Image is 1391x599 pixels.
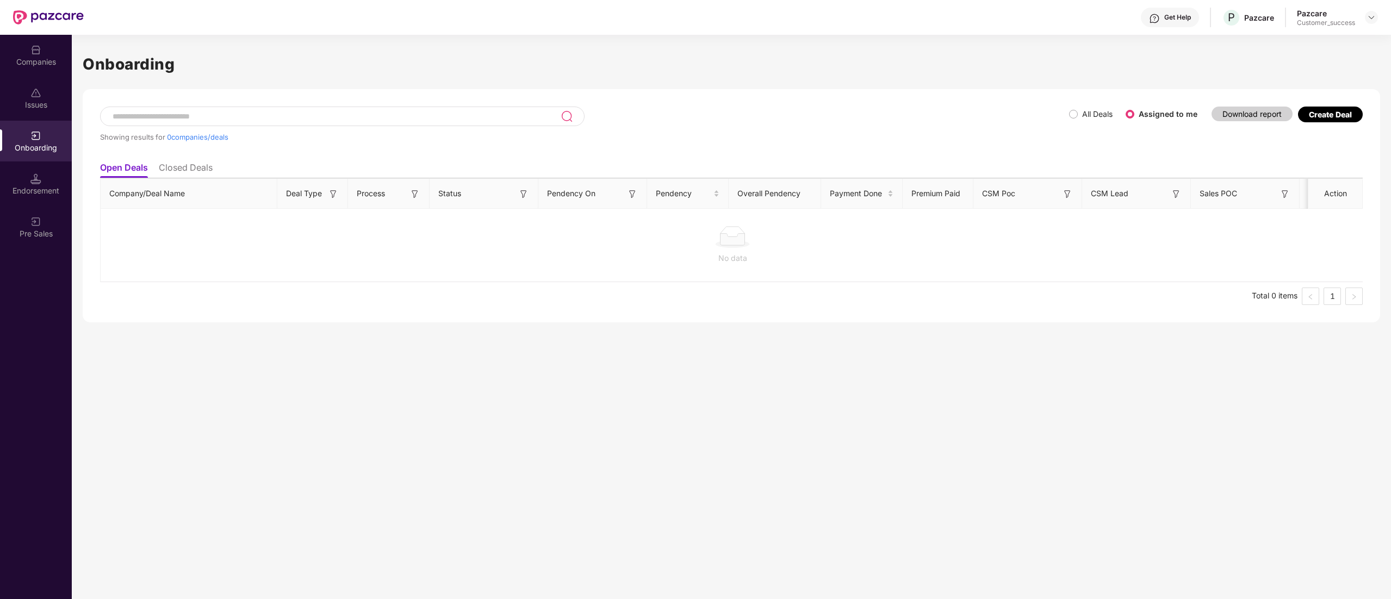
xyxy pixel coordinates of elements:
button: Download report [1212,107,1293,121]
img: svg+xml;base64,PHN2ZyBpZD0iSXNzdWVzX2Rpc2FibGVkIiB4bWxucz0iaHR0cDovL3d3dy53My5vcmcvMjAwMC9zdmciIH... [30,88,41,98]
th: Premium Paid [903,179,973,209]
img: svg+xml;base64,PHN2ZyB3aWR0aD0iMTYiIGhlaWdodD0iMTYiIHZpZXdCb3g9IjAgMCAxNiAxNiIgZmlsbD0ibm9uZSIgeG... [328,189,339,199]
span: Sales POC [1200,188,1237,199]
img: svg+xml;base64,PHN2ZyB3aWR0aD0iMTYiIGhlaWdodD0iMTYiIHZpZXdCb3g9IjAgMCAxNiAxNiIgZmlsbD0ibm9uZSIgeG... [627,189,638,199]
div: Create Deal [1309,110,1352,119]
img: svg+xml;base64,PHN2ZyB3aWR0aD0iMjAiIGhlaWdodD0iMjAiIHZpZXdCb3g9IjAgMCAyMCAyMCIgZmlsbD0ibm9uZSIgeG... [30,130,41,141]
div: Pazcare [1297,8,1355,18]
span: Pendency [656,188,711,199]
img: svg+xml;base64,PHN2ZyB3aWR0aD0iMTYiIGhlaWdodD0iMTYiIHZpZXdCb3g9IjAgMCAxNiAxNiIgZmlsbD0ibm9uZSIgeG... [518,189,529,199]
span: P [1228,11,1235,24]
span: Process [357,188,385,199]
li: Open Deals [100,162,148,178]
th: Overall Pendency [729,179,821,209]
img: svg+xml;base64,PHN2ZyB3aWR0aD0iMjQiIGhlaWdodD0iMjUiIHZpZXdCb3g9IjAgMCAyNCAyNSIgZmlsbD0ibm9uZSIgeG... [561,110,573,123]
label: All Deals [1082,109,1113,118]
span: left [1307,294,1314,300]
img: svg+xml;base64,PHN2ZyBpZD0iRHJvcGRvd24tMzJ4MzIiIHhtbG5zPSJodHRwOi8vd3d3LnczLm9yZy8yMDAwL3N2ZyIgd2... [1367,13,1376,22]
th: Action [1308,179,1363,209]
img: svg+xml;base64,PHN2ZyB3aWR0aD0iMTYiIGhlaWdodD0iMTYiIHZpZXdCb3g9IjAgMCAxNiAxNiIgZmlsbD0ibm9uZSIgeG... [1171,189,1182,199]
div: Showing results for [100,133,1069,141]
img: svg+xml;base64,PHN2ZyB3aWR0aD0iMTYiIGhlaWdodD0iMTYiIHZpZXdCb3g9IjAgMCAxNiAxNiIgZmlsbD0ibm9uZSIgeG... [1280,189,1290,199]
span: Status [438,188,461,199]
div: Pazcare [1244,13,1274,23]
div: No data [109,252,1356,264]
li: Closed Deals [159,162,213,178]
h1: Onboarding [83,52,1380,76]
th: Payment Done [821,179,903,209]
img: svg+xml;base64,PHN2ZyBpZD0iQ29tcGFuaWVzIiB4bWxucz0iaHR0cDovL3d3dy53My5vcmcvMjAwMC9zdmciIHdpZHRoPS... [30,45,41,55]
div: Customer_success [1297,18,1355,27]
img: svg+xml;base64,PHN2ZyB3aWR0aD0iMTQuNSIgaGVpZ2h0PSIxNC41IiB2aWV3Qm94PSIwIDAgMTYgMTYiIGZpbGw9Im5vbm... [30,173,41,184]
li: Next Page [1345,288,1363,305]
span: Pendency On [547,188,595,199]
img: svg+xml;base64,PHN2ZyBpZD0iSGVscC0zMngzMiIgeG1sbnM9Imh0dHA6Ly93d3cudzMub3JnLzIwMDAvc3ZnIiB3aWR0aD... [1149,13,1160,24]
span: Deal Type [286,188,322,199]
li: Previous Page [1302,288,1319,305]
button: left [1302,288,1319,305]
span: 0 companies/deals [167,133,228,141]
label: Assigned to me [1139,109,1197,118]
span: right [1351,294,1357,300]
img: svg+xml;base64,PHN2ZyB3aWR0aD0iMTYiIGhlaWdodD0iMTYiIHZpZXdCb3g9IjAgMCAxNiAxNiIgZmlsbD0ibm9uZSIgeG... [1062,189,1073,199]
button: right [1345,288,1363,305]
div: Get Help [1164,13,1191,22]
span: Payment Done [830,188,885,199]
th: Company/Deal Name [101,179,277,209]
li: Total 0 items [1252,288,1297,305]
img: New Pazcare Logo [13,10,84,24]
a: 1 [1324,288,1340,304]
th: Pendency [647,179,729,209]
span: CSM Lead [1091,188,1128,199]
img: svg+xml;base64,PHN2ZyB3aWR0aD0iMTYiIGhlaWdodD0iMTYiIHZpZXdCb3g9IjAgMCAxNiAxNiIgZmlsbD0ibm9uZSIgeG... [409,189,420,199]
span: CSM Poc [982,188,1015,199]
img: svg+xml;base64,PHN2ZyB3aWR0aD0iMjAiIGhlaWdodD0iMjAiIHZpZXdCb3g9IjAgMCAyMCAyMCIgZmlsbD0ibm9uZSIgeG... [30,216,41,227]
